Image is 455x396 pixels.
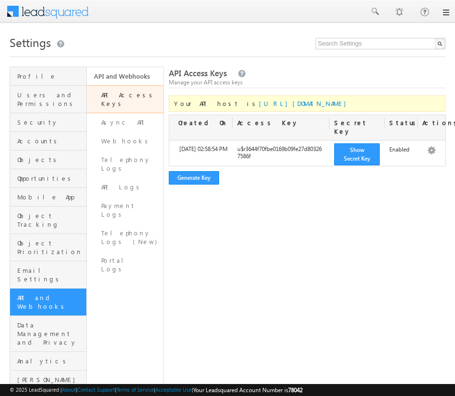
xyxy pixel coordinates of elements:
span: Accounts [17,137,84,145]
a: API Logs [87,178,163,197]
span: © 2025 LeadSquared | | | | | [10,385,303,395]
div: Created On [169,115,233,131]
a: API Access Keys [87,85,163,113]
a: Async API [87,113,163,132]
a: Profile [10,67,86,86]
span: Opportunities [17,174,84,183]
span: Object Prioritization [17,239,84,256]
span: Email Settings [17,266,84,283]
a: [URL][DOMAIN_NAME] [259,99,351,107]
input: Search Settings [315,38,445,49]
a: Accounts [10,132,86,151]
span: Profile [17,72,84,81]
div: u$r3644f70fbe0169b09fe27d803267586f [233,145,329,160]
span: Your Leadsquared Account Number is [193,386,303,394]
a: Data Management and Privacy [10,316,86,352]
a: API and Webhooks [87,67,163,85]
span: Analytics [17,357,84,365]
span: Your API host is [174,99,351,107]
span: [PERSON_NAME] [17,375,84,384]
span: API Access Keys [169,68,227,79]
span: 78042 [288,386,303,394]
a: Email Settings [10,261,86,289]
a: Portal Logs [87,251,163,279]
div: Actions [418,115,445,131]
a: About [62,386,76,393]
span: API and Webhooks [17,293,84,311]
span: Mobile App [17,193,84,201]
span: Objects [17,155,84,164]
a: Users and Permissions [10,86,86,113]
a: Objects [10,151,86,169]
span: Data Management and Privacy [17,321,84,347]
a: Analytics [10,352,86,371]
a: Object Tracking [10,207,86,234]
div: Status [385,115,418,131]
a: [PERSON_NAME] [10,371,86,389]
a: Opportunities [10,169,86,188]
a: Webhooks [87,132,163,151]
div: Enabled [385,145,418,158]
div: Manage your API access keys [169,78,445,87]
button: Generate Key [169,171,219,185]
a: Payment Logs [87,197,163,224]
a: Security [10,113,86,132]
div: Secret Key [329,115,385,140]
a: API and Webhooks [10,289,86,316]
span: Settings [10,35,51,50]
button: Show Secret Key [334,143,380,165]
a: Mobile App [10,188,86,207]
span: Users and Permissions [17,91,84,108]
a: Telephony Logs (New) [87,224,163,251]
a: Object Prioritization [10,234,86,261]
span: Security [17,118,84,127]
a: Terms of Service [117,386,154,393]
div: [DATE] 02:58:54 PM [169,145,233,158]
div: Access Key [233,115,329,131]
a: Telephony Logs [87,151,163,178]
a: Contact Support [77,386,115,393]
span: Object Tracking [17,211,84,229]
a: Acceptable Use [155,386,192,393]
